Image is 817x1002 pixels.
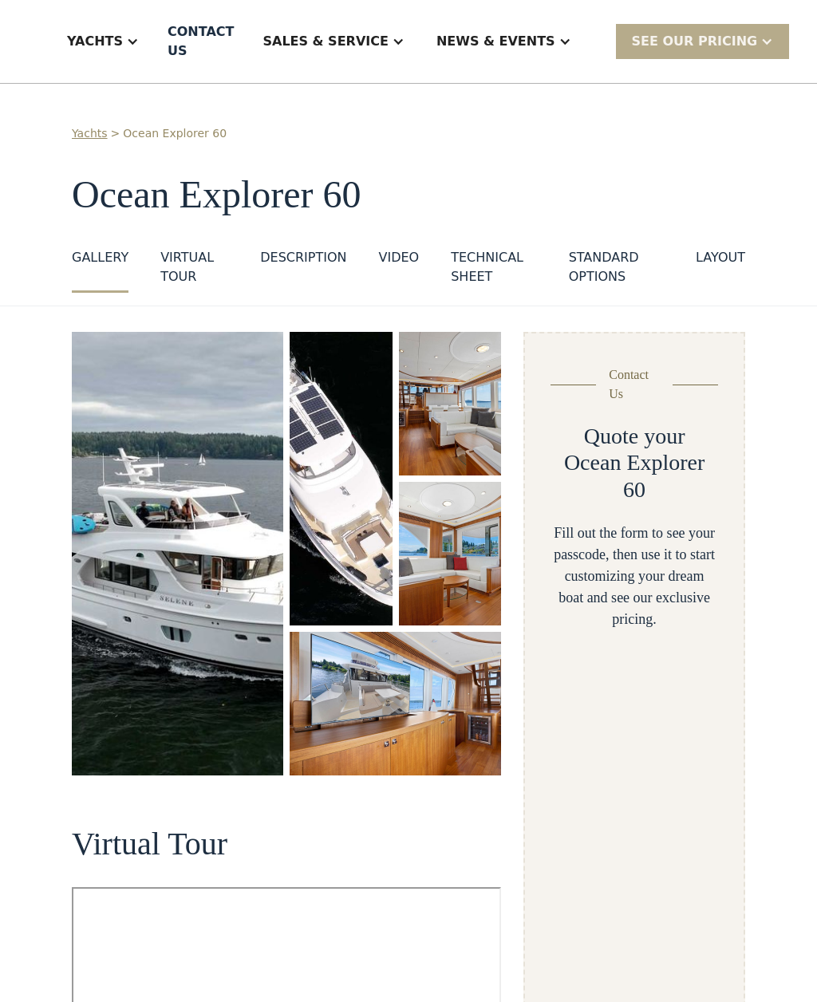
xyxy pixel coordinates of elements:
a: open lightbox [290,632,501,775]
div: Fill out the form to see your passcode, then use it to start customizing your dream boat and see ... [551,523,718,630]
a: open lightbox [399,332,502,475]
a: open lightbox [290,332,393,625]
div: DESCRIPTION [260,248,346,267]
div: Contact Us [609,365,660,404]
a: GALLERY [72,248,128,293]
div: SEE Our Pricing [616,24,790,58]
div: Yachts [67,32,123,51]
div: > [111,125,120,142]
a: DESCRIPTION [260,248,346,293]
a: layout [696,248,745,293]
a: Technical sheet [451,248,536,293]
a: standard options [569,248,664,293]
div: Yachts [51,10,155,73]
div: News & EVENTS [420,10,587,73]
div: SEE Our Pricing [632,32,758,51]
div: Technical sheet [451,248,536,286]
h1: Ocean Explorer 60 [72,174,745,216]
a: Ocean Explorer 60 [123,125,227,142]
div: News & EVENTS [436,32,555,51]
div: Sales & Service [262,32,388,51]
div: layout [696,248,745,267]
div: GALLERY [72,248,128,267]
h2: Quote your [584,423,685,450]
div: VIDEO [379,248,420,267]
div: Sales & Service [247,10,420,73]
h2: Ocean Explorer 60 [551,449,718,503]
a: Yachts [72,125,108,142]
a: VIDEO [379,248,420,293]
a: open lightbox [72,332,283,775]
h2: Virtual Tour [72,826,501,862]
div: Contact US [168,22,234,61]
div: VIRTUAL TOUR [160,248,228,286]
a: VIRTUAL TOUR [160,248,228,293]
div: standard options [569,248,664,286]
a: open lightbox [399,482,502,625]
